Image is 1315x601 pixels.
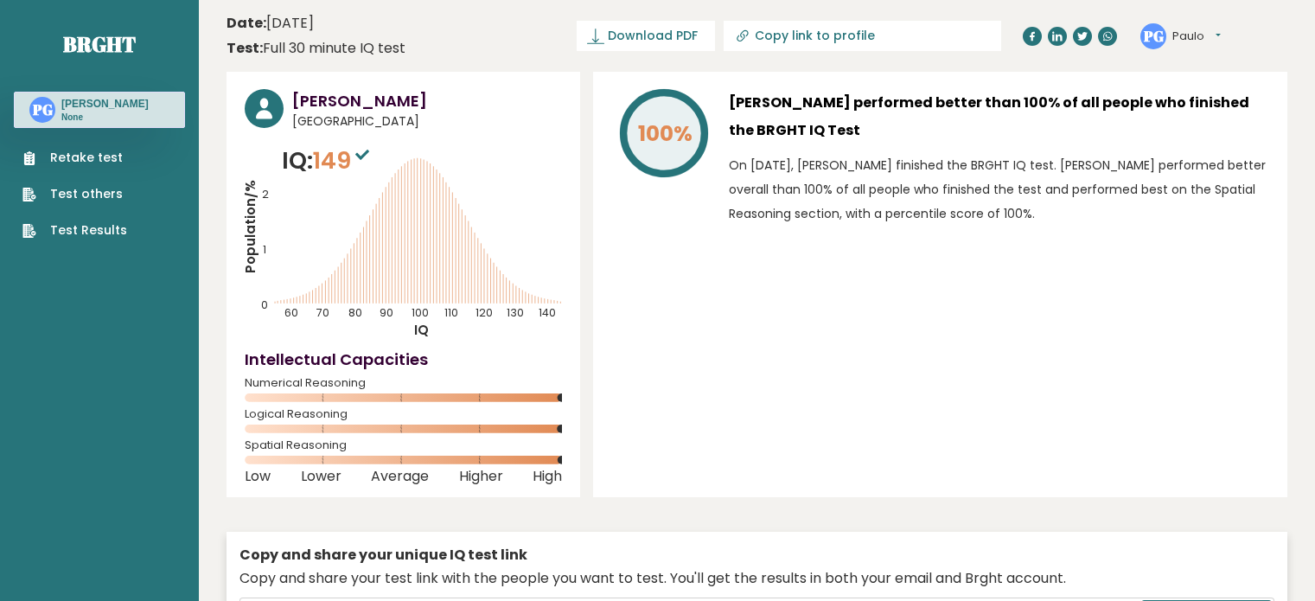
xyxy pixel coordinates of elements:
[61,97,149,111] h3: [PERSON_NAME]
[245,348,562,371] h4: Intellectual Capacities
[414,321,429,339] tspan: IQ
[313,144,373,176] span: 149
[371,473,429,480] span: Average
[444,305,458,320] tspan: 110
[32,99,53,119] text: PG
[608,27,698,45] span: Download PDF
[262,187,269,201] tspan: 2
[261,297,268,312] tspan: 0
[539,305,556,320] tspan: 140
[412,305,429,320] tspan: 100
[729,89,1269,144] h3: [PERSON_NAME] performed better than 100% of all people who finished the BRGHT IQ Test
[533,473,562,480] span: High
[227,38,405,59] div: Full 30 minute IQ test
[292,112,562,131] span: [GEOGRAPHIC_DATA]
[316,305,329,320] tspan: 70
[263,242,266,257] tspan: 1
[476,305,493,320] tspan: 120
[507,305,524,320] tspan: 130
[380,305,393,320] tspan: 90
[22,221,127,240] a: Test Results
[245,473,271,480] span: Low
[282,144,373,178] p: IQ:
[245,442,562,449] span: Spatial Reasoning
[1143,25,1164,45] text: PG
[239,545,1274,566] div: Copy and share your unique IQ test link
[227,38,263,58] b: Test:
[239,568,1274,589] div: Copy and share your test link with the people you want to test. You'll get the results in both yo...
[638,118,693,149] tspan: 100%
[61,112,149,124] p: None
[22,149,127,167] a: Retake test
[227,13,314,34] time: [DATE]
[285,305,299,320] tspan: 60
[348,305,362,320] tspan: 80
[577,21,715,51] a: Download PDF
[241,180,259,273] tspan: Population/%
[292,89,562,112] h3: [PERSON_NAME]
[227,13,266,33] b: Date:
[22,185,127,203] a: Test others
[459,473,503,480] span: Higher
[63,30,136,58] a: Brght
[301,473,342,480] span: Lower
[729,153,1269,226] p: On [DATE], [PERSON_NAME] finished the BRGHT IQ test. [PERSON_NAME] performed better overall than ...
[245,380,562,387] span: Numerical Reasoning
[1172,28,1221,45] button: Paulo
[245,411,562,418] span: Logical Reasoning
